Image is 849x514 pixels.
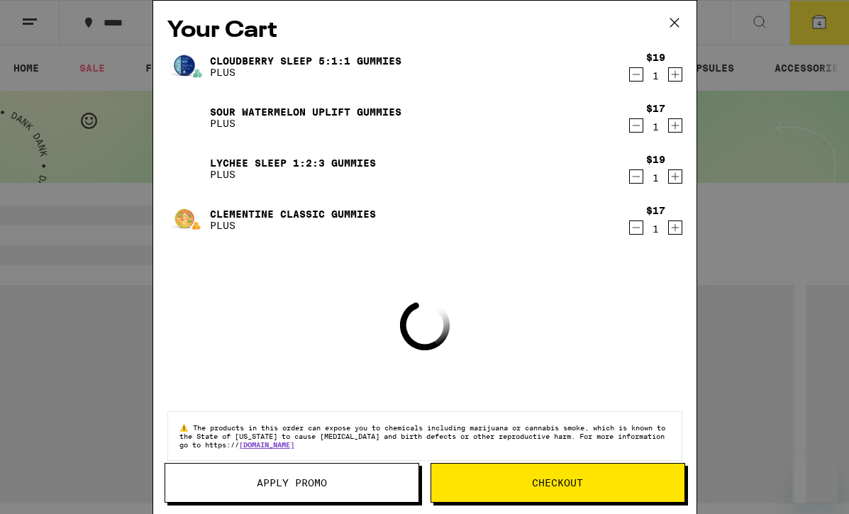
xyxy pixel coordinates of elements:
h2: Your Cart [167,15,682,47]
div: $17 [646,205,665,216]
p: PLUS [210,220,376,231]
button: Checkout [431,463,685,503]
img: Clementine CLASSIC Gummies [167,200,207,240]
div: 1 [646,121,665,133]
a: Cloudberry SLEEP 5:1:1 Gummies [210,55,401,67]
button: Increment [668,220,682,235]
div: 1 [646,223,665,235]
p: PLUS [210,67,401,78]
span: Checkout [532,478,583,488]
img: Cloudberry SLEEP 5:1:1 Gummies [167,47,207,86]
img: Sour Watermelon UPLIFT Gummies [167,98,207,138]
div: $19 [646,52,665,63]
button: Increment [668,118,682,133]
button: Increment [668,67,682,82]
a: Sour Watermelon UPLIFT Gummies [210,106,401,118]
p: PLUS [210,169,376,180]
iframe: Button to launch messaging window [792,457,838,503]
button: Decrement [629,169,643,184]
div: 1 [646,70,665,82]
span: The products in this order can expose you to chemicals including marijuana or cannabis smoke, whi... [179,423,665,449]
div: 1 [646,172,665,184]
button: Decrement [629,220,643,235]
a: Clementine CLASSIC Gummies [210,208,376,220]
span: Apply Promo [257,478,327,488]
p: PLUS [210,118,401,129]
button: Apply Promo [165,463,419,503]
div: $17 [646,103,665,114]
a: Lychee SLEEP 1:2:3 Gummies [210,157,376,169]
img: Lychee SLEEP 1:2:3 Gummies [167,149,207,189]
button: Decrement [629,118,643,133]
a: [DOMAIN_NAME] [239,440,294,449]
button: Decrement [629,67,643,82]
span: ⚠️ [179,423,193,432]
div: $19 [646,154,665,165]
button: Increment [668,169,682,184]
